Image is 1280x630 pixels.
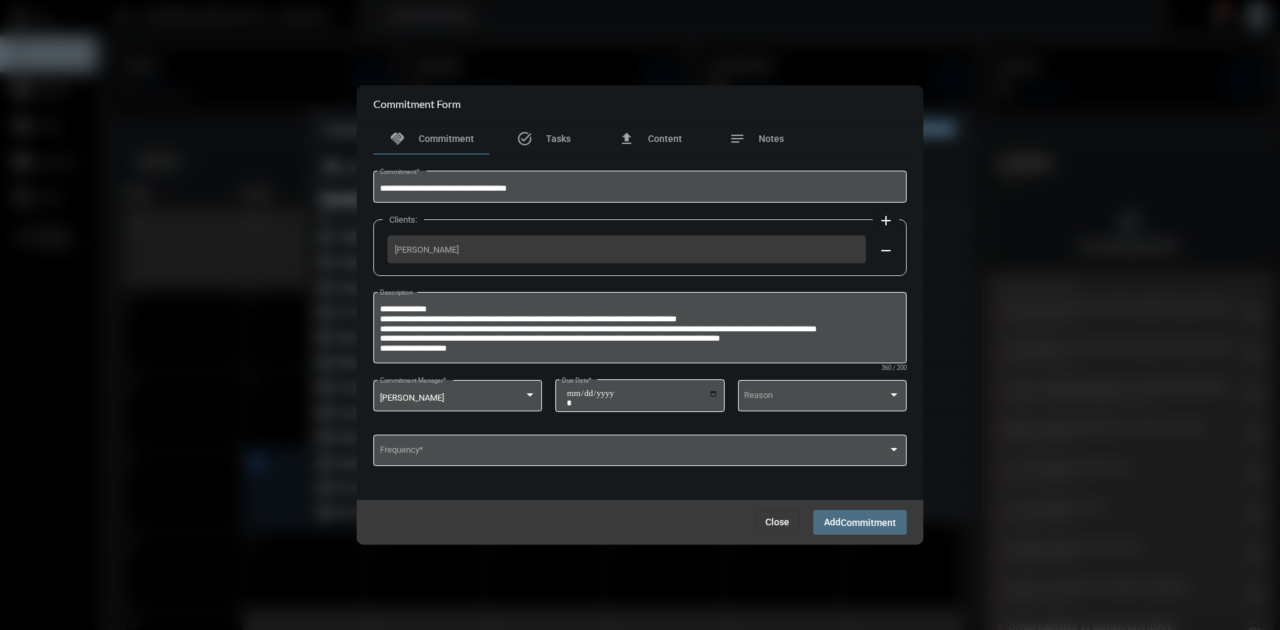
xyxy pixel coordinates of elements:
h2: Commitment Form [373,97,461,110]
span: Notes [759,133,784,144]
mat-icon: task_alt [517,131,533,147]
span: Add [824,517,896,527]
span: Commitment [419,133,474,144]
mat-icon: add [878,213,894,229]
label: Clients: [383,215,424,225]
span: Close [765,517,789,527]
span: Tasks [546,133,571,144]
mat-icon: remove [878,243,894,259]
span: [PERSON_NAME] [380,393,444,403]
span: Content [648,133,682,144]
mat-icon: file_upload [619,131,635,147]
span: [PERSON_NAME] [395,245,859,255]
button: Close [755,510,800,534]
mat-hint: 360 / 200 [881,365,907,372]
button: AddCommitment [813,510,907,535]
mat-icon: notes [729,131,745,147]
span: Commitment [841,517,896,528]
mat-icon: handshake [389,131,405,147]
